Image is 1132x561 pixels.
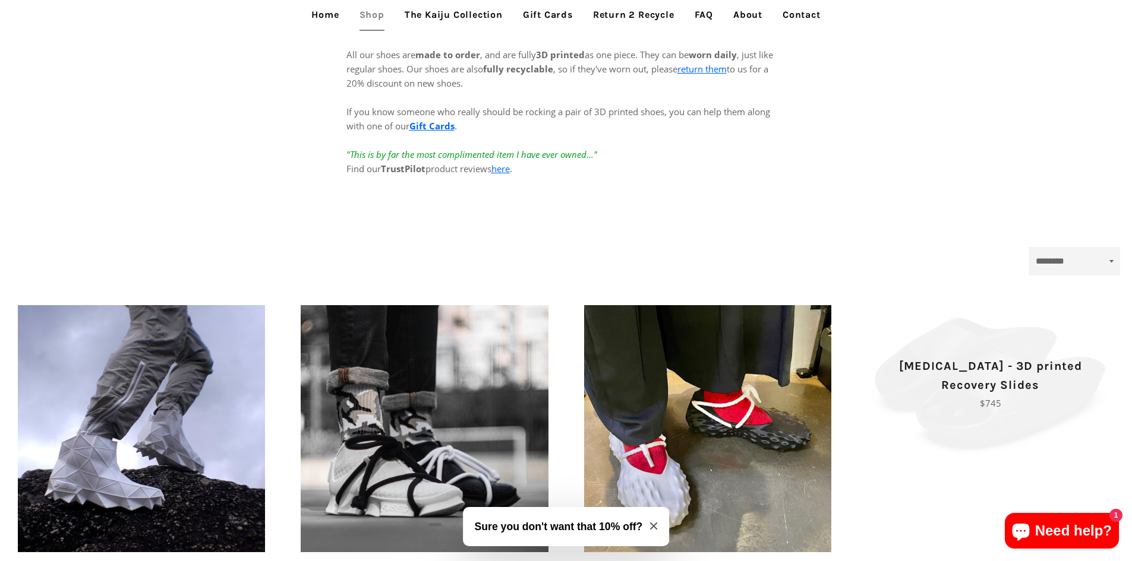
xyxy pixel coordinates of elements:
[346,33,786,176] p: All our shoes are , and are fully as one piece. They can be , just like regular shoes. Our shoes ...
[1001,513,1122,552] inbox-online-store-chat: Shopify online store chat
[483,63,553,75] strong: fully recyclable
[584,305,831,552] a: [3D printed Shoes] - lightweight custom 3dprinted shoes sneakers sandals fused footwear
[888,396,1093,410] p: $745
[381,163,425,175] strong: TrustPilot
[536,49,585,61] strong: 3D printed
[409,120,455,132] a: Gift Cards
[888,357,1093,395] p: [MEDICAL_DATA] - 3D printed Recovery Slides
[689,49,737,61] strong: worn daily
[867,305,1114,461] a: Slate-Black [MEDICAL_DATA] - 3D printed Recovery Slides $745
[677,63,727,75] a: return them
[415,49,480,61] strong: made to order
[346,148,597,160] em: "This is by far the most complimented item I have ever owned..."
[491,163,510,175] a: here
[18,305,265,552] a: [3D printed Shoes] - lightweight custom 3dprinted shoes sneakers sandals fused footwear
[301,305,548,552] a: [3D printed Shoes] - lightweight custom 3dprinted shoes sneakers sandals fused footwear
